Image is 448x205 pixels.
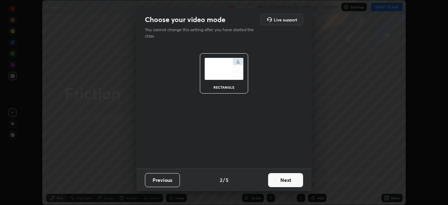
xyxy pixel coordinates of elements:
[274,18,297,22] h5: Live support
[204,58,244,80] img: normalScreenIcon.ae25ed63.svg
[226,176,229,184] h4: 5
[223,176,225,184] h4: /
[145,15,225,24] h2: Choose your video mode
[210,86,238,89] div: rectangle
[220,176,222,184] h4: 2
[268,173,303,187] button: Next
[145,27,258,39] p: You cannot change this setting after you have started the class
[145,173,180,187] button: Previous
